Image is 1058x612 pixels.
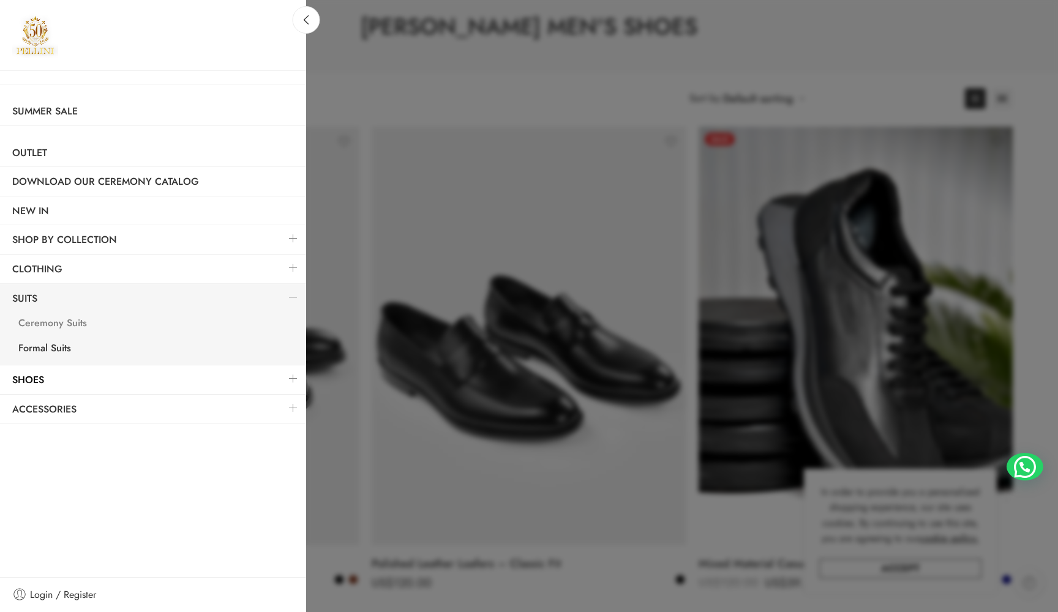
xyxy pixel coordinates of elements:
[6,337,306,362] a: Formal Suits
[12,587,294,603] a: Login / Register
[30,587,96,603] span: Login / Register
[12,12,58,58] img: Pellini
[6,312,306,337] a: Ceremony Suits
[12,12,58,58] a: Pellini -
